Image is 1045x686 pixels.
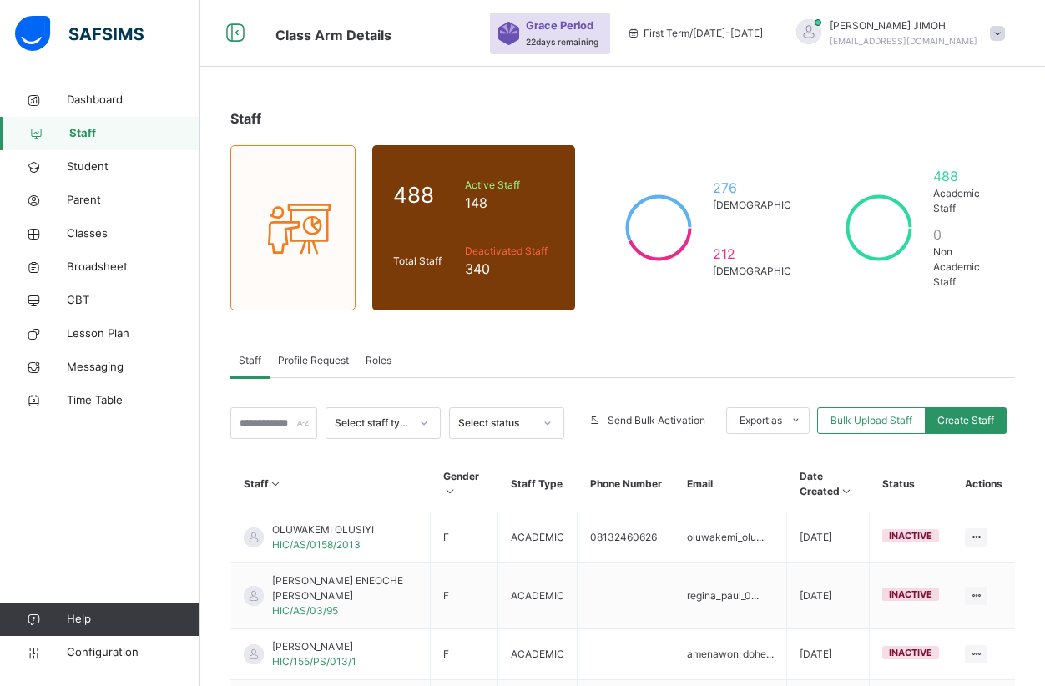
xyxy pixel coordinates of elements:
[787,512,870,563] td: [DATE]
[67,292,200,309] span: CBT
[278,353,349,368] span: Profile Request
[272,522,374,537] span: OLUWAKEMI OLUSIYI
[498,22,519,45] img: sticker-purple.71386a28dfed39d6af7621340158ba97.svg
[389,250,461,273] div: Total Staff
[230,110,261,127] span: Staff
[937,413,994,428] span: Create Staff
[431,456,498,512] th: Gender
[933,166,994,186] span: 488
[526,18,593,33] span: Grace Period
[67,392,200,409] span: Time Table
[830,18,977,33] span: [PERSON_NAME] JIMOH
[780,18,1013,48] div: ABDULAKEEMJIMOH
[272,573,417,603] span: [PERSON_NAME] ENEOCHE [PERSON_NAME]
[465,244,555,259] span: Deactivated Staff
[431,629,498,680] td: F
[498,629,578,680] td: ACADEMIC
[465,259,555,279] span: 340
[67,611,199,628] span: Help
[69,125,200,142] span: Staff
[443,485,457,497] i: Sort in Ascending Order
[889,647,932,658] span: inactive
[830,36,977,46] span: [EMAIL_ADDRESS][DOMAIN_NAME]
[272,538,361,551] span: HIC/AS/0158/2013
[335,416,410,431] div: Select staff type
[239,353,261,368] span: Staff
[67,159,200,175] span: Student
[674,456,787,512] th: Email
[840,485,854,497] i: Sort in Ascending Order
[272,655,356,668] span: HIC/155/PS/013/1
[933,245,994,290] span: Non Academic Staff
[431,512,498,563] td: F
[67,92,200,108] span: Dashboard
[272,639,356,654] span: [PERSON_NAME]
[674,629,787,680] td: amenawon_dohe...
[713,198,825,213] span: [DEMOGRAPHIC_DATA]
[713,178,825,198] span: 276
[870,456,952,512] th: Status
[269,477,283,490] i: Sort in Ascending Order
[231,456,431,512] th: Staff
[67,325,200,342] span: Lesson Plan
[830,413,912,428] span: Bulk Upload Staff
[674,512,787,563] td: oluwakemi_olu...
[393,179,457,211] span: 488
[67,225,200,242] span: Classes
[67,359,200,376] span: Messaging
[713,264,825,279] span: [DEMOGRAPHIC_DATA]
[458,416,533,431] div: Select status
[498,512,578,563] td: ACADEMIC
[275,27,391,43] span: Class Arm Details
[952,456,1015,512] th: Actions
[67,644,199,661] span: Configuration
[933,186,994,216] span: Academic Staff
[740,413,782,428] span: Export as
[787,456,870,512] th: Date Created
[498,456,578,512] th: Staff Type
[578,456,674,512] th: Phone Number
[366,353,391,368] span: Roles
[713,244,825,264] span: 212
[431,563,498,629] td: F
[787,563,870,629] td: [DATE]
[889,588,932,600] span: inactive
[933,224,994,245] span: 0
[787,629,870,680] td: [DATE]
[889,530,932,542] span: inactive
[674,563,787,629] td: regina_paul_0...
[465,193,555,213] span: 148
[67,192,200,209] span: Parent
[465,178,555,193] span: Active Staff
[498,563,578,629] td: ACADEMIC
[608,413,705,428] span: Send Bulk Activation
[627,26,763,41] span: session/term information
[15,16,144,51] img: safsims
[526,37,598,47] span: 22 days remaining
[67,259,200,275] span: Broadsheet
[272,604,338,617] span: HIC/AS/03/95
[578,512,674,563] td: 08132460626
